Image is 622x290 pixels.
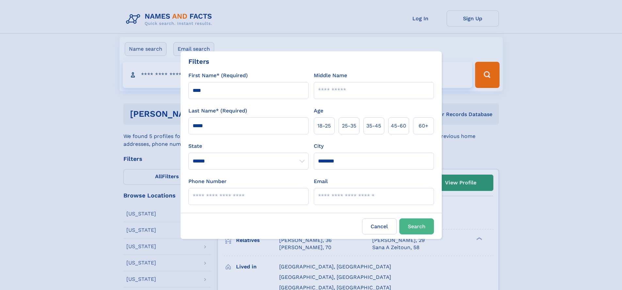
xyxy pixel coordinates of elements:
[188,178,227,185] label: Phone Number
[188,107,247,115] label: Last Name* (Required)
[314,107,323,115] label: Age
[314,72,347,79] label: Middle Name
[419,122,428,130] span: 60+
[399,218,434,234] button: Search
[188,57,209,66] div: Filters
[317,122,331,130] span: 18‑25
[366,122,381,130] span: 35‑45
[391,122,406,130] span: 45‑60
[314,178,328,185] label: Email
[342,122,356,130] span: 25‑35
[314,142,324,150] label: City
[188,142,309,150] label: State
[188,72,248,79] label: First Name* (Required)
[362,218,397,234] label: Cancel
